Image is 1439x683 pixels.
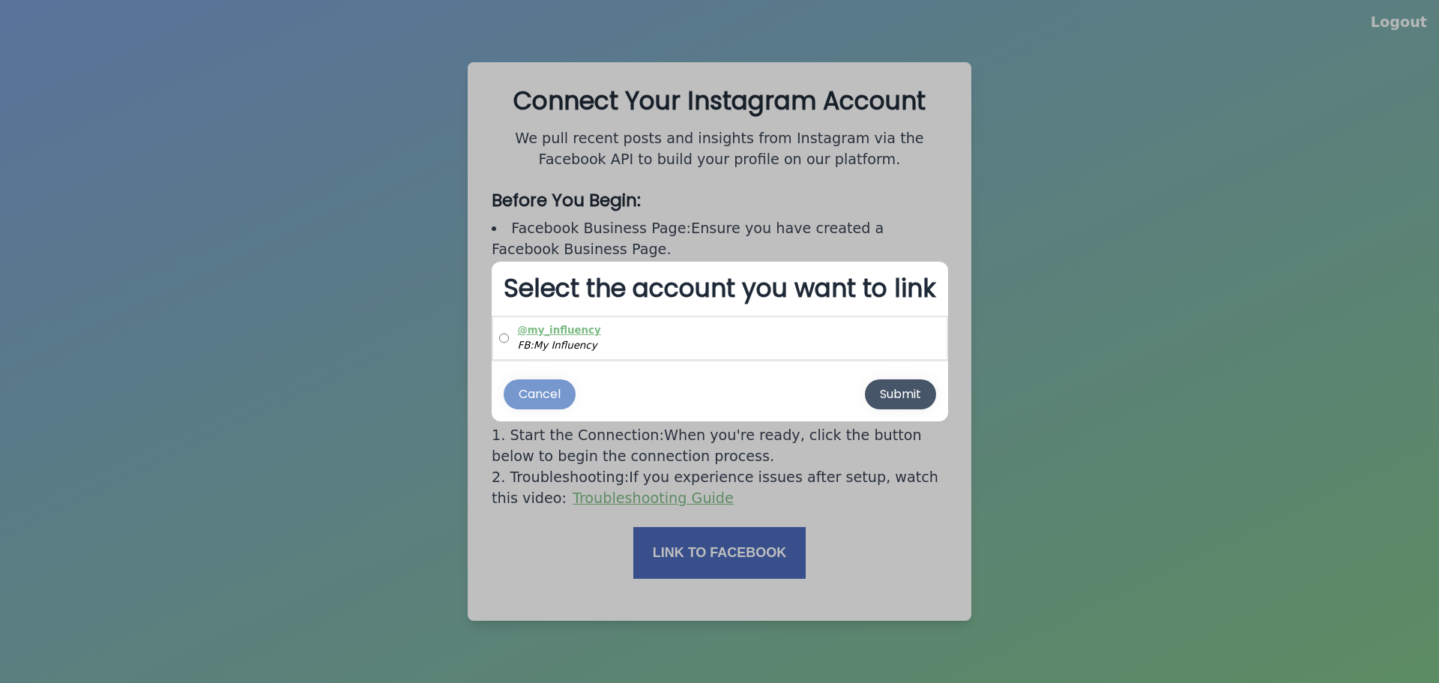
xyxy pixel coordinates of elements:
h2: Select the account you want to link [492,262,948,316]
input: @my_influencyFB:My Influency [499,323,509,353]
div: FB: My Influency [518,338,601,353]
a: @my_influency [518,325,601,336]
button: Submit [865,379,936,409]
div: Submit [880,385,921,403]
button: Cancel [504,379,576,409]
div: Cancel [519,385,561,403]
